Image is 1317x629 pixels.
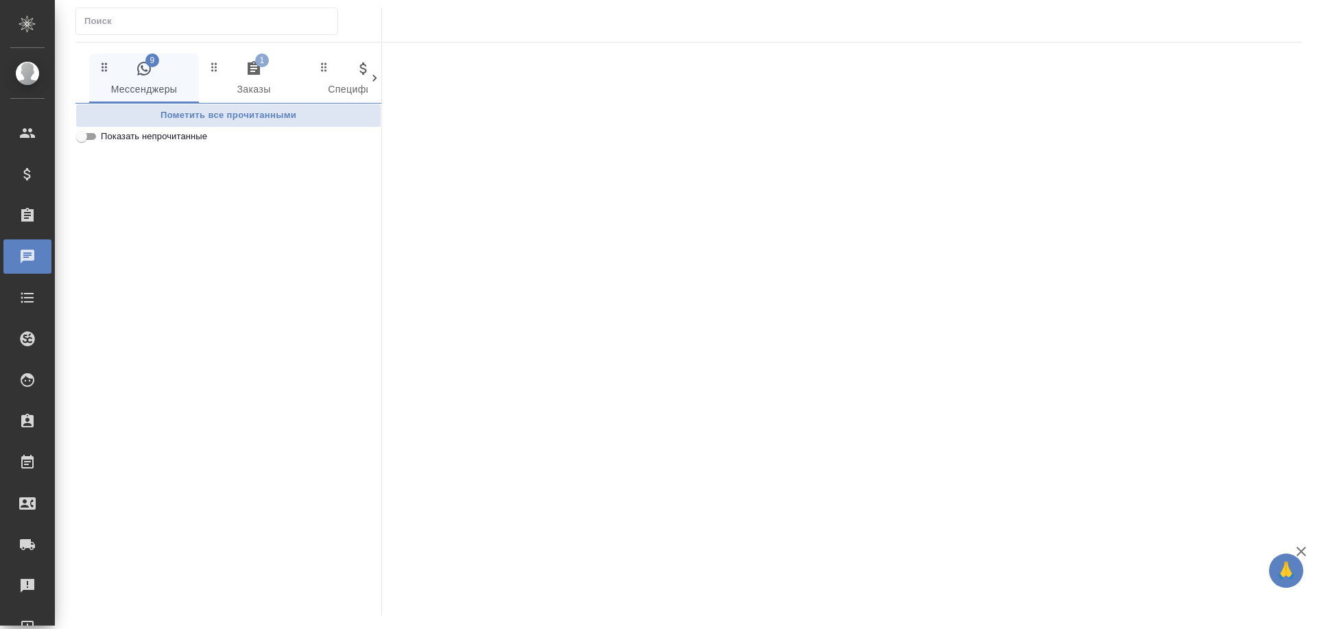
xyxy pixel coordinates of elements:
svg: Зажми и перетащи, чтобы поменять порядок вкладок [318,60,331,73]
span: 🙏 [1274,556,1298,585]
svg: Зажми и перетащи, чтобы поменять порядок вкладок [208,60,221,73]
span: Заказы [207,60,300,98]
button: Пометить все прочитанными [75,104,381,128]
svg: Зажми и перетащи, чтобы поменять порядок вкладок [98,60,111,73]
button: 🙏 [1269,554,1303,588]
span: Показать непрочитанные [101,130,207,143]
span: Мессенджеры [97,60,191,98]
span: Спецификации [317,60,410,98]
input: Поиск [84,12,337,31]
span: 9 [145,54,159,67]
span: 1 [255,54,269,67]
span: Пометить все прочитанными [83,108,374,123]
